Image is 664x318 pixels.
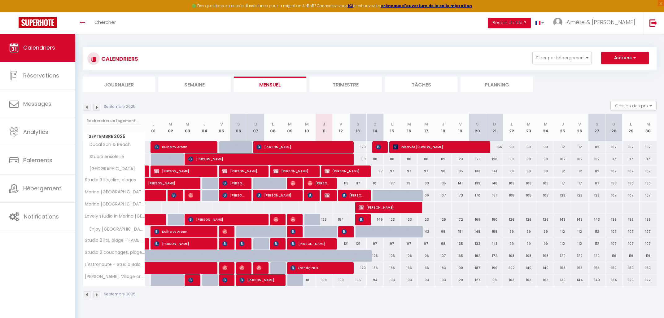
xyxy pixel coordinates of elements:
th: 23 [520,114,537,141]
span: [PERSON_NAME] [239,238,245,250]
div: 136 [605,214,622,225]
div: 99 [503,226,520,237]
span: [PERSON_NAME] [239,262,245,274]
span: Chercher [94,19,116,25]
div: 122 [588,250,605,262]
div: 136 [622,214,640,225]
span: Analytics [23,128,48,136]
span: [PERSON_NAME] [222,165,262,177]
div: 98 [435,166,452,177]
div: 88 [418,153,435,165]
div: 190 [452,262,469,274]
span: [PERSON_NAME] [308,189,313,201]
input: Rechercher un logement... [86,115,141,126]
th: 21 [486,114,503,141]
th: 27 [588,114,605,141]
abbr: J [323,121,325,127]
div: 116 [622,250,640,262]
div: 106 [418,250,435,262]
span: [PERSON_NAME] [273,238,279,250]
span: [PERSON_NAME] [290,177,296,189]
span: [PERSON_NAME] [290,226,296,237]
div: 112 [571,141,588,153]
abbr: J [203,121,206,127]
li: Tâches [385,77,457,92]
a: ICI [348,3,353,8]
th: 11 [315,114,332,141]
span: [PERSON_NAME] [154,238,211,250]
abbr: V [578,121,581,127]
span: Réservée [PERSON_NAME] [393,141,484,153]
div: 106 [367,250,384,262]
div: 154 [332,214,349,225]
div: 106 [384,250,401,262]
th: 02 [162,114,179,141]
div: 108 [520,250,537,262]
span: [PERSON_NAME] [222,274,228,286]
abbr: L [511,121,513,127]
div: 97 [418,166,435,177]
th: 05 [213,114,230,141]
div: 117 [554,178,571,189]
div: 107 [605,190,622,201]
div: 122 [571,250,588,262]
div: 102 [554,153,571,165]
div: 107 [605,226,622,237]
abbr: M [186,121,189,127]
div: 123 [315,214,332,225]
span: [PERSON_NAME] [359,214,364,225]
span: Dulherov Artem [154,141,211,153]
div: 133 [418,178,435,189]
abbr: M [407,121,411,127]
a: [PERSON_NAME] [145,178,162,189]
th: 07 [247,114,264,141]
div: 123 [418,214,435,225]
span: [PERSON_NAME] [188,153,347,165]
li: Semaine [158,77,231,92]
div: 97 [622,153,640,165]
abbr: V [339,121,342,127]
div: 135 [452,238,469,250]
th: 22 [503,114,520,141]
div: 180 [486,214,503,225]
span: Calendriers [23,44,55,51]
div: 143 [571,214,588,225]
span: Amélie & [PERSON_NAME] [566,18,635,26]
div: 97 [605,153,622,165]
div: 128 [486,153,503,165]
div: 117 [349,178,366,189]
div: 136 [640,214,657,225]
div: 112 [571,226,588,237]
li: Mensuel [234,77,306,92]
div: 141 [486,166,503,177]
div: 90 [537,153,554,165]
div: 107 [640,141,657,153]
abbr: M [305,121,309,127]
div: 141 [486,238,503,250]
div: 99 [520,166,537,177]
h3: CALENDRIERS [100,52,138,66]
div: 99 [503,141,520,153]
span: [PERSON_NAME] [148,174,191,186]
span: [PERSON_NAME] [188,214,262,225]
span: Septembre 2025 [83,132,145,141]
th: 03 [179,114,196,141]
div: 181 [486,190,503,201]
div: 148 [486,178,503,189]
div: 98 [435,238,452,250]
div: 169 [469,214,486,225]
span: Réservations [23,72,59,79]
div: 126 [503,214,520,225]
th: 24 [537,114,554,141]
button: Filtrer par hébergement [532,52,592,64]
span: [PERSON_NAME] [256,189,296,201]
abbr: M [288,121,292,127]
th: 01 [145,114,162,141]
abbr: L [630,121,632,127]
div: 102 [588,153,605,165]
div: 136 [418,262,435,274]
div: 123 [452,153,469,165]
abbr: D [612,121,615,127]
th: 14 [367,114,384,141]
